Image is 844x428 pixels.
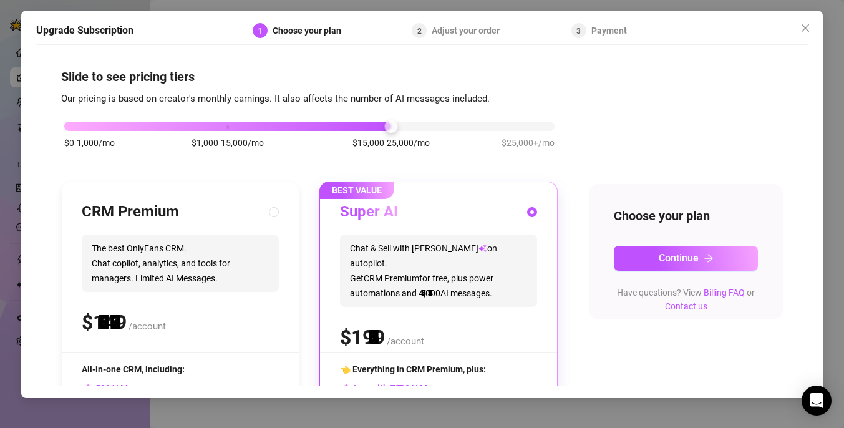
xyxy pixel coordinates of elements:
div: Adjust your order [432,23,507,38]
span: 1 [258,27,262,36]
span: 2 [417,27,422,36]
h4: Choose your plan [614,207,758,225]
span: $15,000-25,000/mo [352,136,430,150]
span: $ [340,326,385,349]
span: All-in-one CRM, including: [82,364,185,374]
span: Have questions? View or [617,288,755,311]
h5: Upgrade Subscription [36,23,133,38]
span: /account [387,336,424,347]
div: Choose your plan [273,23,349,38]
span: AI Messages [82,383,161,393]
div: Open Intercom Messenger [802,386,832,416]
span: $ [82,311,127,334]
span: $1,000-15,000/mo [192,136,264,150]
span: Close [795,23,815,33]
a: Contact us [665,301,707,311]
h3: CRM Premium [82,202,179,222]
h3: Super AI [340,202,398,222]
div: Payment [591,23,627,38]
a: Billing FAQ [704,288,745,298]
span: $0-1,000/mo [64,136,115,150]
span: Our pricing is based on creator's monthly earnings. It also affects the number of AI messages inc... [61,93,490,104]
span: Chat & Sell with [PERSON_NAME] on autopilot. Get CRM Premium for free, plus power automations and... [340,235,537,307]
span: 👈 Everything in CRM Premium, plus: [340,364,486,374]
button: Continuearrow-right [614,246,758,271]
span: Continue [659,252,699,264]
span: The best OnlyFans CRM. Chat copilot, analytics, and tools for managers. Limited AI Messages. [82,235,279,292]
span: BEST VALUE [319,182,394,199]
span: close [800,23,810,33]
span: /account [129,321,166,332]
span: $25,000+/mo [502,136,555,150]
span: arrow-right [704,253,714,263]
span: 3 [576,27,581,36]
span: Izzy with AI Messages [340,383,460,393]
h4: Slide to see pricing tiers [61,68,783,85]
button: Close [795,18,815,38]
